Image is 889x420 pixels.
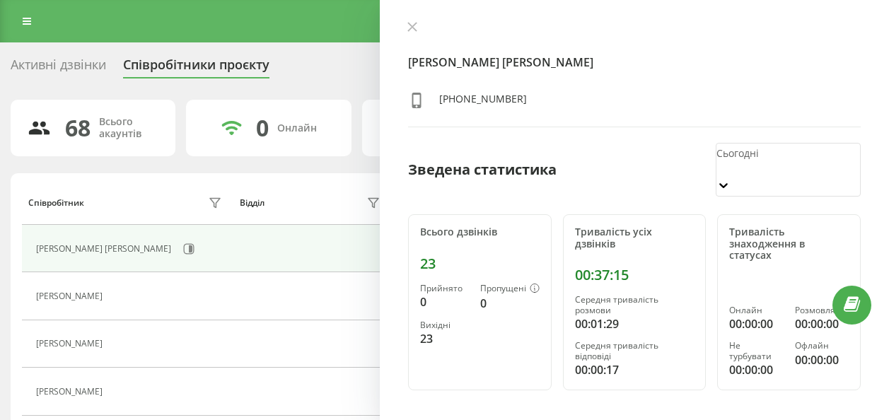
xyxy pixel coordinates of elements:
div: Відділ [240,198,265,208]
div: Вихідні [420,320,469,330]
h4: [PERSON_NAME] [PERSON_NAME] [408,54,861,71]
div: Прийнято [420,284,469,293]
div: 00:01:29 [575,315,695,332]
div: Зведена статистика [408,159,557,180]
div: 00:00:00 [795,315,849,332]
div: Тривалість знаходження в статусах [729,226,849,262]
div: Співробітник [28,198,84,208]
div: 00:00:00 [729,361,783,378]
div: Сьогодні [716,146,860,161]
div: Онлайн [729,305,783,315]
div: Активні дзвінки [11,57,106,79]
div: Тривалість усіх дзвінків [575,226,695,250]
div: 00:00:00 [795,351,849,368]
div: 23 [420,255,540,272]
div: 23 [420,330,469,347]
div: [PERSON_NAME] [PERSON_NAME] [36,244,175,254]
div: [PERSON_NAME] [36,339,106,349]
div: Середня тривалість відповіді [575,341,695,361]
div: 00:37:15 [575,267,695,284]
div: 0 [420,293,469,310]
div: Всього акаунтів [99,116,158,140]
div: [PERSON_NAME] [36,387,106,397]
div: 00:00:17 [575,361,695,378]
div: Співробітники проєкту [123,57,269,79]
div: Не турбувати [729,341,783,361]
div: 0 [480,295,540,312]
div: 00:00:00 [729,315,783,332]
div: Розмовляє [795,305,849,315]
div: [PHONE_NUMBER] [439,92,527,112]
div: [PERSON_NAME] [36,291,106,301]
div: Офлайн [795,341,849,351]
div: Пропущені [480,284,540,295]
div: 0 [256,115,269,141]
div: Всього дзвінків [420,226,540,238]
div: Середня тривалість розмови [575,295,695,315]
div: 68 [65,115,91,141]
div: Онлайн [277,122,317,134]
